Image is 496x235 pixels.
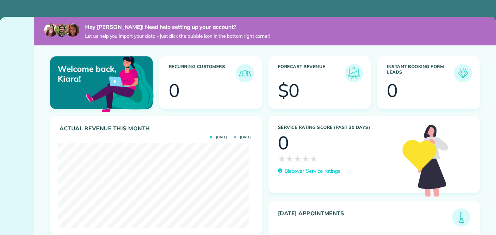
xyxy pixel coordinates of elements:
h3: Forecast Revenue [278,64,345,82]
span: Let us help you import your data - just click the bubble icon in the bottom right corner! [85,33,270,39]
span: ★ [294,152,302,165]
span: [DATE] [210,135,227,139]
img: maria-72a9807cf96188c08ef61303f053569d2e2a8a1cde33d635c8a3ac13582a053d.jpg [44,23,57,37]
h3: [DATE] Appointments [278,210,453,227]
img: icon_form_leads-04211a6a04a5b2264e4ee56bc0799ec3eb69b7e499cbb523a139df1d13a81ae0.png [456,66,470,81]
h3: Service Rating score (past 30 days) [278,125,395,130]
strong: Hey [PERSON_NAME]! Need help setting up your account? [85,23,270,31]
div: $0 [278,81,300,100]
span: ★ [278,152,286,165]
span: ★ [286,152,294,165]
div: 0 [169,81,180,100]
img: jorge-587dff0eeaa6aab1f244e6dc62b8924c3b6ad411094392a53c71c6c4a576187d.jpg [55,23,68,37]
img: icon_forecast_revenue-8c13a41c7ed35a8dcfafea3cbb826a0462acb37728057bba2d056411b612bbbe.png [347,66,361,81]
img: icon_recurring_customers-cf858462ba22bcd05b5a5880d41d6543d210077de5bb9ebc9590e49fd87d84ed.png [238,66,252,81]
p: Welcome back, Kiara! [58,64,119,83]
a: Discover Service ratings [278,167,340,175]
span: ★ [302,152,310,165]
span: [DATE] [234,135,251,139]
img: dashboard_welcome-42a62b7d889689a78055ac9021e634bf52bae3f8056760290aed330b23ab8690.png [84,48,155,119]
span: ★ [310,152,318,165]
h3: Actual Revenue this month [60,125,254,132]
div: 0 [387,81,398,100]
img: icon_todays_appointments-901f7ab196bb0bea1936b74009e4eb5ffbc2d2711fa7634e0d609ed5ef32b18b.png [454,210,469,225]
h3: Instant Booking Form Leads [387,64,454,82]
img: michelle-19f622bdf1676172e81f8f8fba1fb50e276960ebfe0243fe18214015130c80e4.jpg [66,23,79,37]
h3: Recurring Customers [169,64,236,82]
div: 0 [278,134,289,152]
p: Discover Service ratings [285,167,340,175]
